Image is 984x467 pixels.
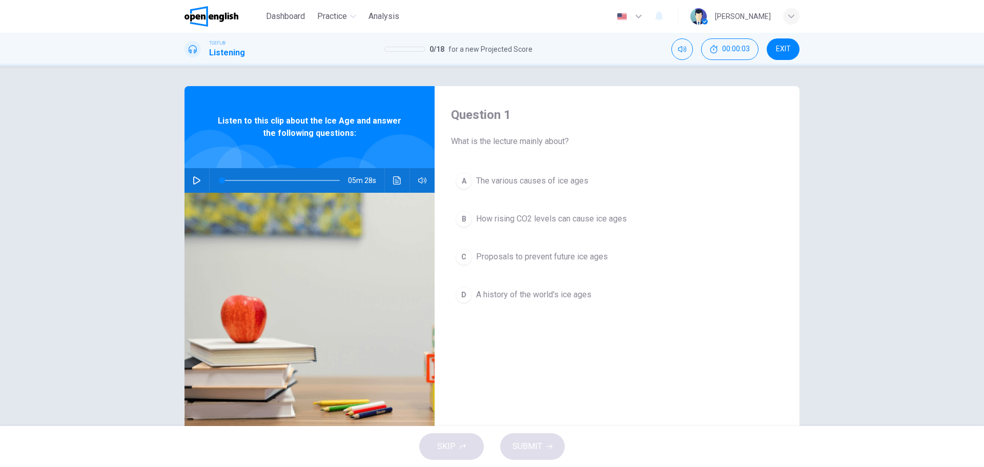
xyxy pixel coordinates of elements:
[690,8,707,25] img: Profile picture
[218,115,401,139] span: Listen to this clip about the Ice Age and answer the following questions:
[451,135,783,148] span: What is the lecture mainly about?
[368,10,399,23] span: Analysis
[429,43,444,55] span: 0 / 18
[209,47,245,59] h1: Listening
[776,45,791,53] span: EXIT
[715,10,771,23] div: [PERSON_NAME]
[451,107,783,123] h4: Question 1
[476,251,608,263] span: Proposals to prevent future ice ages
[722,45,750,53] span: 00:00:03
[701,38,758,60] div: Hide
[451,168,783,194] button: AThe various causes of ice ages
[456,173,472,189] div: A
[317,10,347,23] span: Practice
[701,38,758,60] button: 00:00:03
[476,213,627,225] span: How rising CO2 levels can cause ice ages
[456,287,472,303] div: D
[671,38,693,60] div: Mute
[209,39,225,47] span: TOEFL®
[184,6,262,27] a: OpenEnglish logo
[262,7,309,26] button: Dashboard
[184,193,435,442] img: Listen to this clip about the Ice Age and answer the following questions:
[313,7,360,26] button: Practice
[184,6,238,27] img: OpenEnglish logo
[348,168,384,193] span: 05m 28s
[476,175,588,187] span: The various causes of ice ages
[451,282,783,308] button: DA history of the world's ice ages
[456,211,472,227] div: B
[389,168,405,193] button: Click to see the audio transcription
[456,249,472,265] div: C
[451,244,783,270] button: CProposals to prevent future ice ages
[266,10,305,23] span: Dashboard
[451,206,783,232] button: BHow rising CO2 levels can cause ice ages
[616,13,628,21] img: en
[448,43,532,55] span: for a new Projected Score
[476,289,591,301] span: A history of the world's ice ages
[767,38,799,60] button: EXIT
[364,7,403,26] button: Analysis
